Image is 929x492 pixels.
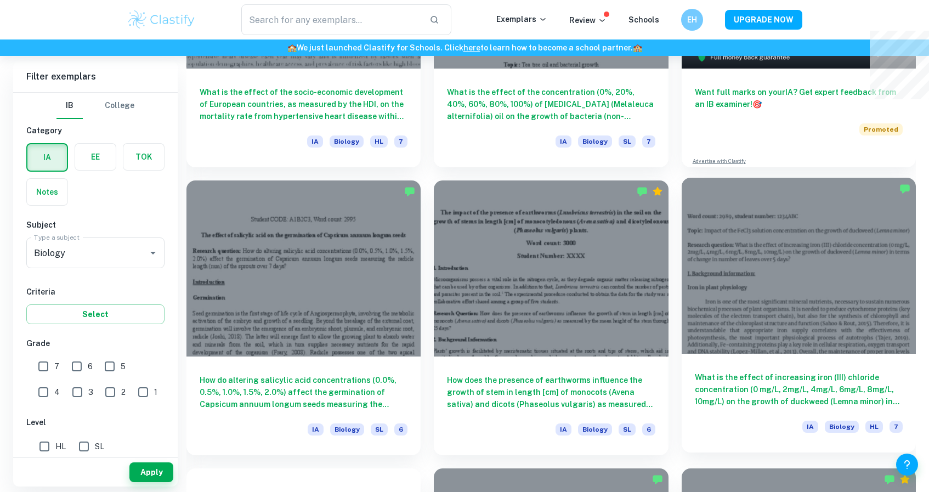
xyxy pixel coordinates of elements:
span: HL [55,440,66,453]
span: 6 [394,423,407,436]
span: 4 [54,386,60,398]
h6: Grade [26,337,165,349]
img: Marked [884,474,895,485]
span: Biology [330,135,364,148]
h6: We just launched Clastify for Schools. Click to learn how to become a school partner. [2,42,927,54]
input: Search for any exemplars... [241,4,421,35]
div: Premium [899,474,910,485]
span: HL [370,135,388,148]
span: 6 [88,360,93,372]
h6: How do altering salicylic acid concentrations (0.0%, 0.5%, 1.0%, 1.5%, 2.0%) affect the germinati... [200,374,407,410]
span: 7 [54,360,59,372]
h6: How does the presence of earthworms influence the growth of stem in length [cm] of monocots (Aven... [447,374,655,410]
a: Advertise with Clastify [693,157,746,165]
button: IB [56,93,83,119]
button: EH [681,9,703,31]
button: IA [27,144,67,171]
span: Promoted [859,123,903,135]
span: 7 [394,135,407,148]
div: Premium [652,186,663,197]
img: Marked [899,183,910,194]
img: Clastify logo [127,9,196,31]
span: Biology [578,135,612,148]
span: 7 [890,421,903,433]
button: College [105,93,134,119]
button: EE [75,144,116,170]
button: UPGRADE NOW [725,10,802,30]
h6: Want full marks on your IA ? Get expert feedback from an IB examiner! [695,86,903,110]
span: HL [865,421,883,433]
a: Schools [628,15,659,24]
a: How do altering salicylic acid concentrations (0.0%, 0.5%, 1.0%, 1.5%, 2.0%) affect the germinati... [186,180,421,455]
button: Notes [27,179,67,205]
span: IA [307,135,323,148]
p: Review [569,14,607,26]
h6: Subject [26,219,165,231]
a: here [463,43,480,52]
span: 7 [642,135,655,148]
h6: Criteria [26,286,165,298]
span: 2 [121,386,126,398]
img: Marked [652,474,663,485]
h6: EH [686,14,699,26]
p: Exemplars [496,13,547,25]
span: SL [619,135,636,148]
span: 🏫 [287,43,297,52]
button: TOK [123,144,164,170]
span: SL [95,440,104,453]
button: Help and Feedback [896,454,918,476]
h6: Level [26,416,165,428]
span: SL [619,423,636,436]
button: Open [145,245,161,261]
span: 3 [88,386,93,398]
img: Marked [404,186,415,197]
img: Marked [637,186,648,197]
span: 5 [121,360,126,372]
h6: What is the effect of the concentration (0%, 20%, 40%, 60%, 80%, 100%) of [MEDICAL_DATA] (Melaleu... [447,86,655,122]
span: Biology [330,423,364,436]
span: 6 [642,423,655,436]
span: SL [371,423,388,436]
button: Select [26,304,165,324]
a: How does the presence of earthworms influence the growth of stem in length [cm] of monocots (Aven... [434,180,668,455]
h6: Filter exemplars [13,61,178,92]
button: Apply [129,462,173,482]
h6: What is the effect of the socio-economic development of European countries, as measured by the HD... [200,86,407,122]
span: 🎯 [752,100,762,109]
h6: What is the effect of increasing iron (III) chloride concentration (0 mg/L, 2mg/L, 4mg/L, 6mg/L, ... [695,371,903,408]
h6: Category [26,125,165,137]
span: IA [556,135,571,148]
a: What is the effect of increasing iron (III) chloride concentration (0 mg/L, 2mg/L, 4mg/L, 6mg/L, ... [682,180,916,455]
span: Biology [578,423,612,436]
span: IA [802,421,818,433]
span: 🏫 [633,43,642,52]
span: IA [308,423,324,436]
div: Filter type choice [56,93,134,119]
label: Type a subject [34,233,80,242]
span: 1 [154,386,157,398]
span: Biology [825,421,859,433]
span: IA [556,423,571,436]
